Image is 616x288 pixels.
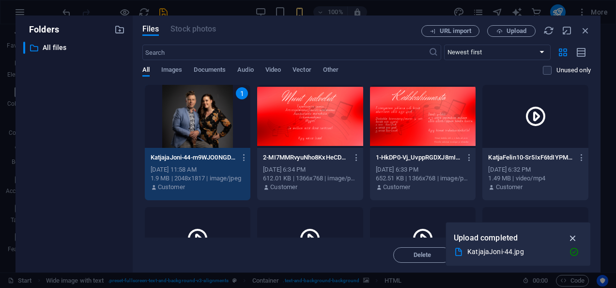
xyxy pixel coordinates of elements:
[543,25,554,36] i: Reload
[440,28,471,34] span: URL import
[151,153,236,162] p: KatjajaJoni-44-m9WJO0NGDIdZdFVOzIc5GA.jpg
[562,25,572,36] i: Minimize
[151,174,245,183] div: 1.9 MB | 2048x1817 | image/jpeg
[496,183,523,192] p: Customer
[376,174,470,183] div: 652.51 KB | 1366x768 | image/png
[263,165,357,174] div: [DATE] 6:34 PM
[158,183,185,192] p: Customer
[393,247,451,263] button: Delete
[263,153,348,162] p: 2-MI7MMRvyuNho8KxHeCDPyA.png
[376,165,470,174] div: [DATE] 6:33 PM
[383,183,410,192] p: Customer
[414,252,431,258] span: Delete
[151,165,245,174] div: [DATE] 11:58 AM
[467,246,561,257] div: KatjajaJoni-44.jpg
[142,45,429,60] input: Search
[236,87,248,99] div: 1
[507,28,526,34] span: Upload
[488,153,573,162] p: KatjaFelin10-Sr5IxF6tdIYPM5XuXOqGYg.mp4
[265,64,281,78] span: Video
[194,64,226,78] span: Documents
[161,64,183,78] span: Images
[142,64,150,78] span: All
[556,66,591,75] p: Displays only files that are not in use on the website. Files added during this session can still...
[43,42,107,53] p: All files
[23,23,59,36] p: Folders
[323,64,339,78] span: Other
[114,24,125,35] i: Create new folder
[142,23,159,35] span: Files
[454,232,518,244] p: Upload completed
[170,23,216,35] span: Stock photos
[580,25,591,36] i: Close
[421,25,479,37] button: URL import
[23,42,25,54] div: ​
[488,174,583,183] div: 1.49 MB | video/mp4
[263,174,357,183] div: 612.01 KB | 1366x768 | image/png
[487,25,536,37] button: Upload
[488,165,583,174] div: [DATE] 6:32 PM
[293,64,311,78] span: Vector
[270,183,297,192] p: Customer
[376,153,461,162] p: 1-HkDP0-Vj_UvppRGDXJ8mIg.png
[237,64,253,78] span: Audio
